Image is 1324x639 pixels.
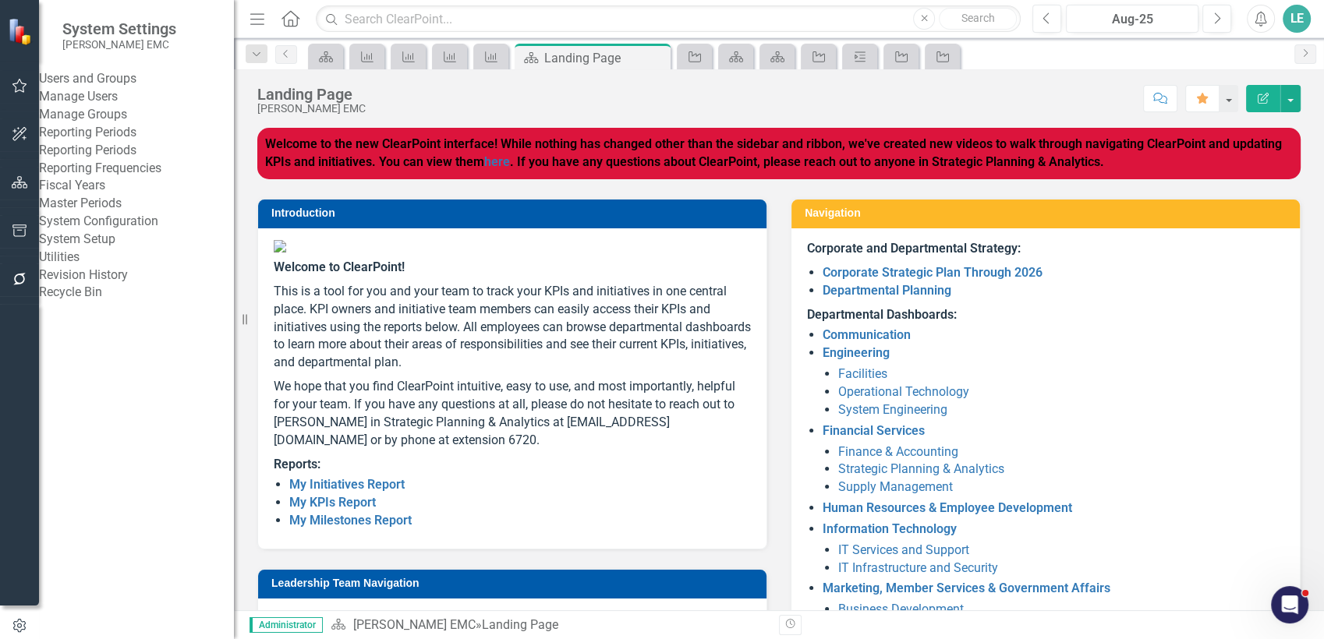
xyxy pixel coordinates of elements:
[265,136,1282,169] strong: Welcome to the new ClearPoint interface! While nothing has changed other than the sidebar and rib...
[271,577,759,589] h3: Leadership Team Navigation
[39,70,234,88] div: Users and Groups
[274,284,751,369] span: This is a tool for you and your team to track your KPIs and initiatives in one central place. KPI...
[481,617,558,632] div: Landing Page
[39,106,234,124] a: Manage Groups
[39,195,234,213] a: Master Periods
[39,284,234,302] a: Recycle Bin
[39,231,234,249] a: System Setup
[838,602,964,616] a: Business Development
[823,423,925,438] a: Financial Services
[838,479,953,494] a: Supply Management
[823,345,890,360] a: Engineering
[62,38,176,51] small: [PERSON_NAME] EMC
[250,617,323,633] span: Administrator
[39,124,234,142] div: Reporting Periods
[316,5,1021,33] input: Search ClearPoint...
[823,500,1072,515] a: Human Resources & Employee Development
[1071,10,1193,29] div: Aug-25
[7,16,36,45] img: ClearPoint Strategy
[62,19,176,38] span: System Settings
[39,249,234,267] div: Utilities
[257,86,366,103] div: Landing Page
[807,241,1021,256] strong: Corporate and Departmental Strategy:
[838,402,947,417] a: System Engineering
[39,142,234,160] a: Reporting Periods
[838,560,998,575] a: IT Infrastructure and Security
[39,177,234,195] a: Fiscal Years
[274,259,405,274] span: Welcome to ClearPoint!
[1066,5,1198,33] button: Aug-25
[39,88,234,106] a: Manage Users
[274,375,751,452] p: We hope that you find ClearPoint intuitive, easy to use, and most importantly, helpful for your t...
[289,513,412,528] a: My Milestones Report
[823,265,1043,280] a: Corporate Strategic Plan Through 2026
[484,154,510,169] a: here
[39,160,234,178] a: Reporting Frequencies
[289,477,405,492] a: My Initiatives Report
[838,366,887,381] a: Facilities
[544,48,667,68] div: Landing Page
[274,240,751,252] img: Jackson%20EMC%20high_res%20v2.png
[271,207,759,219] h3: Introduction
[838,461,1004,476] a: Strategic Planning & Analytics
[1271,586,1308,623] iframe: Intercom live chat
[352,617,475,632] a: [PERSON_NAME] EMC
[1283,5,1311,33] button: LE
[838,384,969,399] a: Operational Technology
[823,283,951,298] a: Departmental Planning
[838,542,969,557] a: IT Services and Support
[807,307,957,322] strong: Departmental Dashboards:
[961,12,995,24] span: Search
[823,521,957,536] a: Information Technology
[39,267,234,284] a: Revision History
[331,616,767,634] div: »
[838,444,958,459] a: Finance & Accounting
[257,103,366,115] div: [PERSON_NAME] EMC
[39,213,234,231] div: System Configuration
[805,207,1292,219] h3: Navigation
[274,457,320,471] strong: Reports:
[823,581,1110,595] a: Marketing, Member Services & Government Affairs
[939,8,1017,30] button: Search
[823,327,911,342] a: Communication
[289,495,376,510] a: My KPIs Report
